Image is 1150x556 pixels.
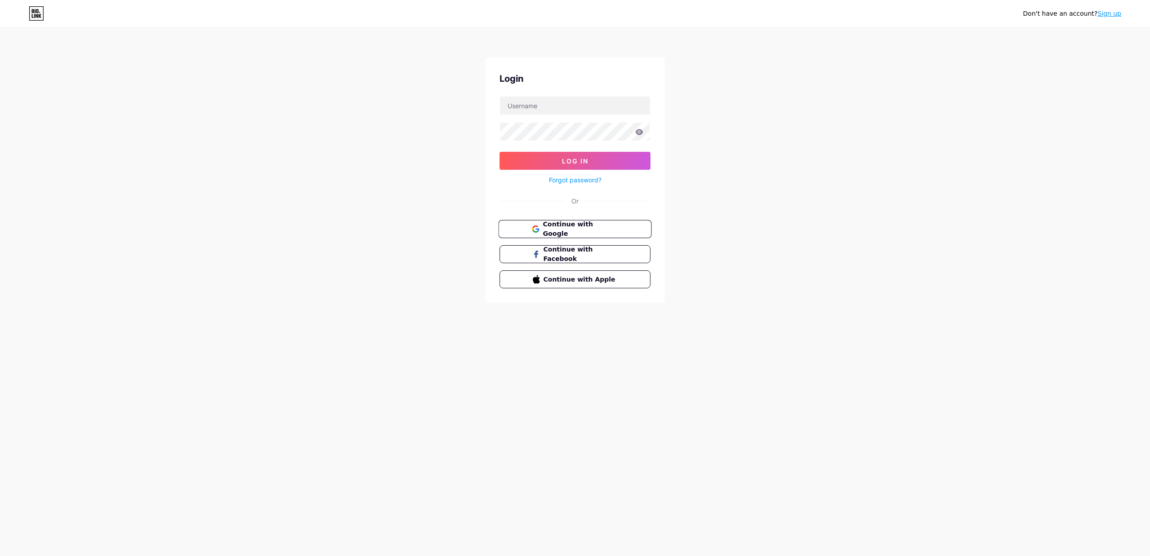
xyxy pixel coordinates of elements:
[571,196,579,206] div: Or
[1023,9,1121,18] div: Don't have an account?
[1097,10,1121,17] a: Sign up
[498,220,651,238] button: Continue with Google
[500,220,650,238] a: Continue with Google
[500,152,650,170] button: Log In
[500,97,650,115] input: Username
[562,157,588,165] span: Log In
[500,72,650,85] div: Login
[549,175,602,185] a: Forgot password?
[544,275,618,284] span: Continue with Apple
[544,245,618,264] span: Continue with Facebook
[543,220,618,239] span: Continue with Google
[500,270,650,288] button: Continue with Apple
[500,245,650,263] button: Continue with Facebook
